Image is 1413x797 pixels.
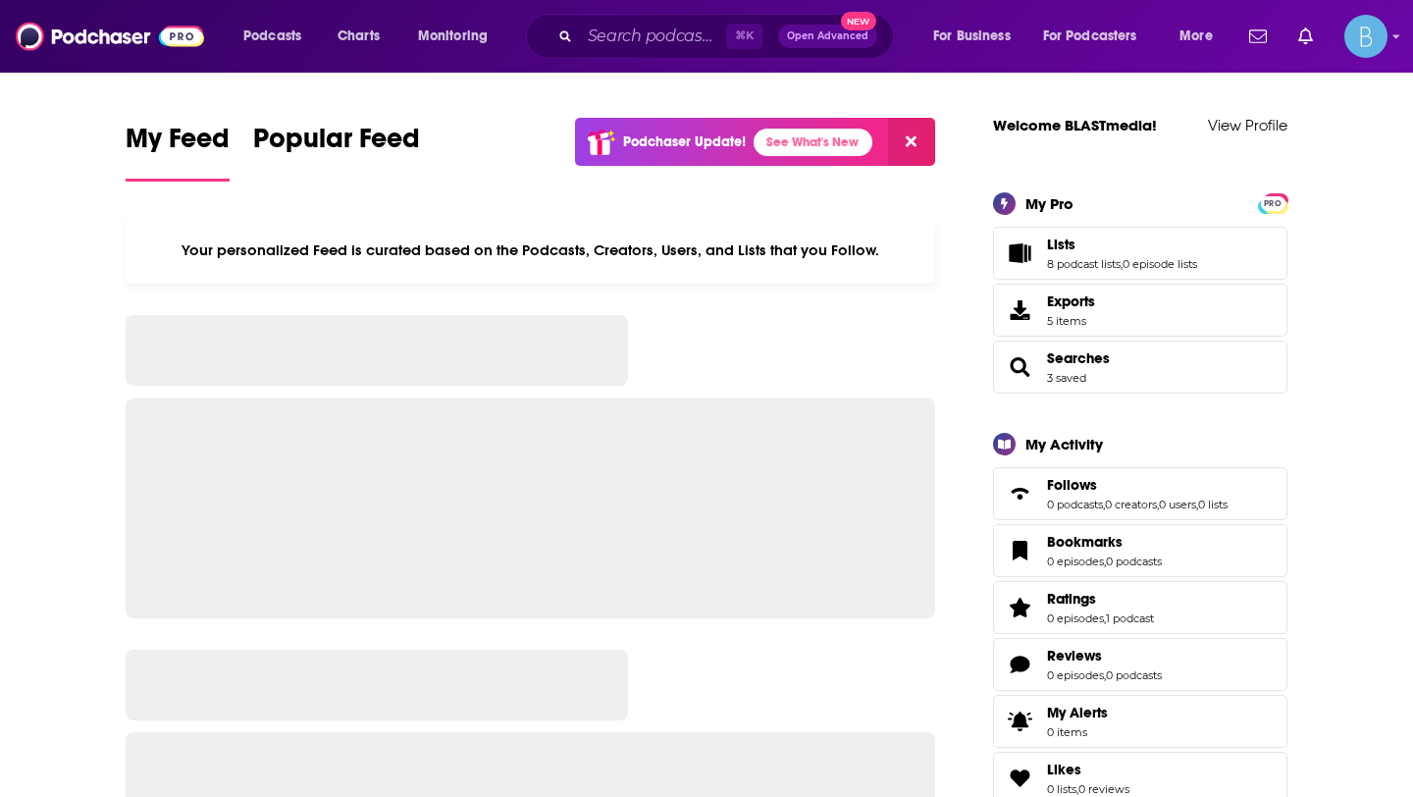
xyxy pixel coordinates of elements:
[1261,194,1284,209] a: PRO
[1159,498,1196,511] a: 0 users
[993,116,1157,134] a: Welcome BLASTmedia!
[580,21,726,52] input: Search podcasts, credits, & more...
[726,24,762,49] span: ⌘ K
[1047,647,1162,664] a: Reviews
[1047,555,1104,568] a: 0 episodes
[1261,196,1284,211] span: PRO
[1047,476,1097,494] span: Follows
[1000,708,1039,735] span: My Alerts
[1121,257,1123,271] span: ,
[1047,371,1086,385] a: 3 saved
[16,18,204,55] img: Podchaser - Follow, Share and Rate Podcasts
[1104,611,1106,625] span: ,
[230,21,327,52] button: open menu
[1047,498,1103,511] a: 0 podcasts
[1106,668,1162,682] a: 0 podcasts
[1025,435,1103,453] div: My Activity
[1000,480,1039,507] a: Follows
[1025,194,1073,213] div: My Pro
[1047,476,1228,494] a: Follows
[778,25,877,48] button: Open AdvancedNew
[1000,537,1039,564] a: Bookmarks
[1344,15,1387,58] img: User Profile
[1290,20,1321,53] a: Show notifications dropdown
[1047,257,1121,271] a: 8 podcast lists
[1241,20,1275,53] a: Show notifications dropdown
[993,695,1287,748] a: My Alerts
[1123,257,1197,271] a: 0 episode lists
[1000,765,1039,792] a: Likes
[1157,498,1159,511] span: ,
[1208,116,1287,134] a: View Profile
[126,217,935,284] div: Your personalized Feed is curated based on the Podcasts, Creators, Users, and Lists that you Follow.
[1076,782,1078,796] span: ,
[1105,498,1157,511] a: 0 creators
[1103,498,1105,511] span: ,
[1047,704,1108,721] span: My Alerts
[993,581,1287,634] span: Ratings
[1047,533,1162,551] a: Bookmarks
[993,638,1287,691] span: Reviews
[126,122,230,182] a: My Feed
[1078,782,1129,796] a: 0 reviews
[1047,611,1104,625] a: 0 episodes
[1047,292,1095,310] span: Exports
[1344,15,1387,58] button: Show profile menu
[933,23,1011,50] span: For Business
[1106,555,1162,568] a: 0 podcasts
[325,21,392,52] a: Charts
[787,31,868,41] span: Open Advanced
[1047,590,1096,608] span: Ratings
[1047,668,1104,682] a: 0 episodes
[919,21,1035,52] button: open menu
[1047,236,1197,253] a: Lists
[1000,296,1039,324] span: Exports
[754,129,872,156] a: See What's New
[1030,21,1166,52] button: open menu
[1000,594,1039,621] a: Ratings
[1198,498,1228,511] a: 0 lists
[1047,647,1102,664] span: Reviews
[1196,498,1198,511] span: ,
[1047,761,1129,778] a: Likes
[253,122,420,182] a: Popular Feed
[1047,314,1095,328] span: 5 items
[1047,761,1081,778] span: Likes
[404,21,513,52] button: open menu
[1104,555,1106,568] span: ,
[1047,349,1110,367] a: Searches
[338,23,380,50] span: Charts
[1166,21,1237,52] button: open menu
[993,467,1287,520] span: Follows
[1000,651,1039,678] a: Reviews
[1047,590,1154,608] a: Ratings
[1047,725,1108,739] span: 0 items
[993,524,1287,577] span: Bookmarks
[1000,353,1039,381] a: Searches
[1104,668,1106,682] span: ,
[1344,15,1387,58] span: Logged in as BLASTmedia
[1047,236,1075,253] span: Lists
[253,122,420,167] span: Popular Feed
[1047,533,1123,551] span: Bookmarks
[1000,239,1039,267] a: Lists
[1047,782,1076,796] a: 0 lists
[418,23,488,50] span: Monitoring
[126,122,230,167] span: My Feed
[1106,611,1154,625] a: 1 podcast
[1043,23,1137,50] span: For Podcasters
[623,133,746,150] p: Podchaser Update!
[545,14,913,59] div: Search podcasts, credits, & more...
[993,341,1287,394] span: Searches
[841,12,876,30] span: New
[993,284,1287,337] a: Exports
[993,227,1287,280] span: Lists
[1179,23,1213,50] span: More
[243,23,301,50] span: Podcasts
